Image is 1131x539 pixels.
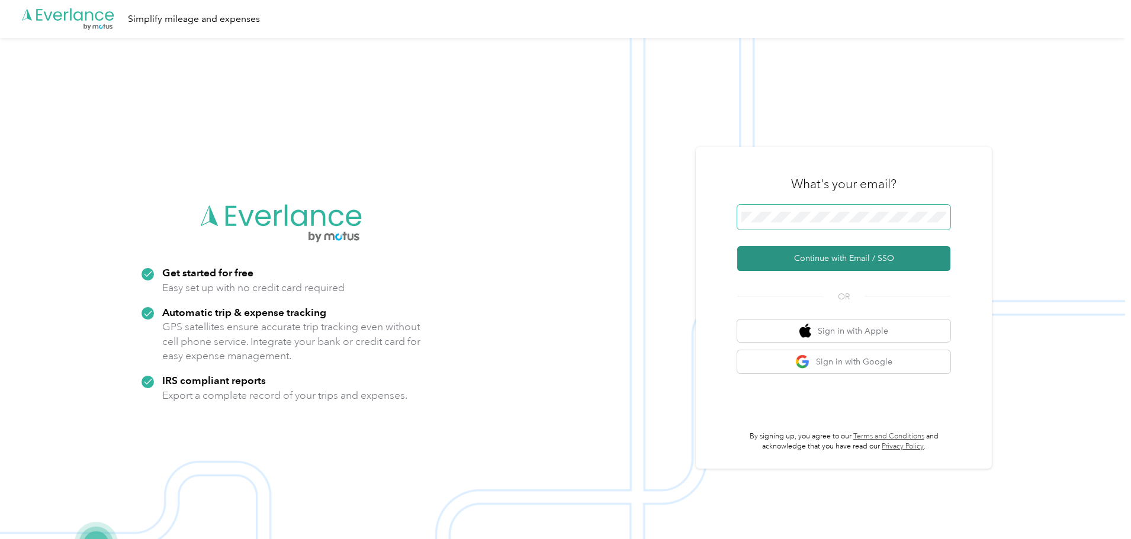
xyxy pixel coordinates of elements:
[930,210,944,224] keeper-lock: Open Keeper Popup
[162,266,253,279] strong: Get started for free
[162,280,345,295] p: Easy set up with no credit card required
[799,324,811,338] img: apple logo
[737,350,950,373] button: google logoSign in with Google
[162,319,421,363] p: GPS satellites ensure accurate trip tracking even without cell phone service. Integrate your bank...
[162,306,326,318] strong: Automatic trip & expense tracking
[791,176,897,192] h3: What's your email?
[853,432,924,441] a: Terms and Conditions
[737,246,950,271] button: Continue with Email / SSO
[737,319,950,343] button: apple logoSign in with Apple
[795,354,810,369] img: google logo
[162,388,407,403] p: Export a complete record of your trips and expenses.
[823,291,865,303] span: OR
[162,374,266,386] strong: IRS compliant reports
[128,12,260,27] div: Simplify mileage and expenses
[737,431,950,452] p: By signing up, you agree to our and acknowledge that you have read our .
[882,442,924,451] a: Privacy Policy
